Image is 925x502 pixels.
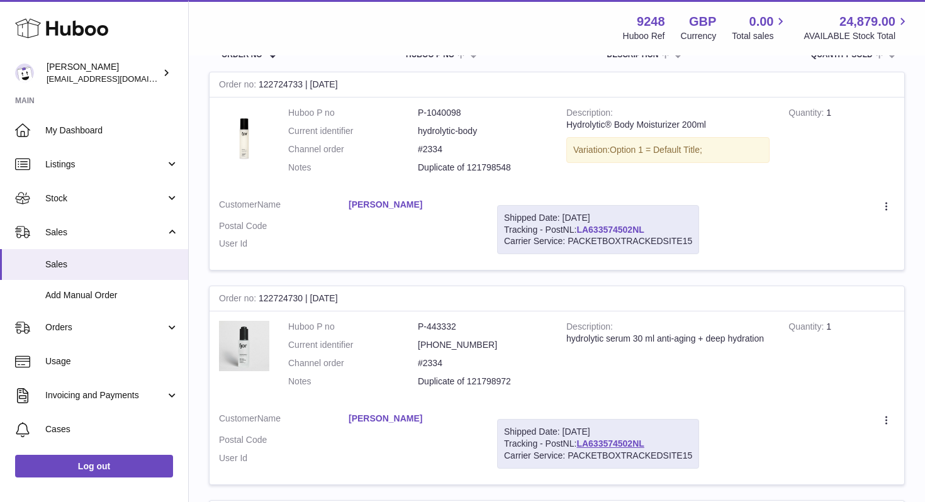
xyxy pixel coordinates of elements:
[418,339,547,351] dd: [PHONE_NUMBER]
[504,212,692,224] div: Shipped Date: [DATE]
[418,143,547,155] dd: #2334
[788,108,826,121] strong: Quantity
[45,159,165,170] span: Listings
[732,13,788,42] a: 0.00 Total sales
[219,321,269,371] img: 92481654604071.png
[749,13,774,30] span: 0.00
[418,107,547,119] dd: P-1040098
[288,162,418,174] dt: Notes
[219,199,349,214] dt: Name
[566,108,613,121] strong: Description
[566,321,613,335] strong: Description
[779,311,904,403] td: 1
[45,423,179,435] span: Cases
[45,289,179,301] span: Add Manual Order
[288,376,418,388] dt: Notes
[689,13,716,30] strong: GBP
[576,438,644,449] a: LA633574502NL
[349,199,478,211] a: [PERSON_NAME]
[45,355,179,367] span: Usage
[288,339,418,351] dt: Current identifier
[288,107,418,119] dt: Huboo P no
[497,419,699,469] div: Tracking - PostNL:
[788,321,826,335] strong: Quantity
[45,259,179,271] span: Sales
[566,119,770,131] div: Hydrolytic® Body Moisturizer 200ml
[504,450,692,462] div: Carrier Service: PACKETBOXTRACKEDSITE15
[839,13,895,30] span: 24,879.00
[219,413,349,428] dt: Name
[804,30,910,42] span: AVAILABLE Stock Total
[288,357,418,369] dt: Channel order
[288,143,418,155] dt: Channel order
[418,125,547,137] dd: hydrolytic-body
[566,137,770,163] div: Variation:
[210,286,904,311] div: 122724730 | [DATE]
[497,205,699,255] div: Tracking - PostNL:
[210,72,904,98] div: 122724733 | [DATE]
[504,426,692,438] div: Shipped Date: [DATE]
[418,321,547,333] dd: P-443332
[566,333,770,345] div: hydrolytic serum 30 ml anti-aging + deep hydration
[418,162,547,174] p: Duplicate of 121798548
[504,235,692,247] div: Carrier Service: PACKETBOXTRACKEDSITE15
[219,220,349,232] dt: Postal Code
[45,125,179,137] span: My Dashboard
[219,452,349,464] dt: User Id
[349,413,478,425] a: [PERSON_NAME]
[623,30,665,42] div: Huboo Ref
[15,64,34,82] img: hello@fjor.life
[804,13,910,42] a: 24,879.00 AVAILABLE Stock Total
[779,98,904,189] td: 1
[219,293,259,306] strong: Order no
[219,199,257,209] span: Customer
[219,413,257,423] span: Customer
[418,357,547,369] dd: #2334
[45,192,165,204] span: Stock
[15,455,173,477] a: Log out
[610,145,702,155] span: Option 1 = Default Title;
[47,74,185,84] span: [EMAIL_ADDRESS][DOMAIN_NAME]
[288,125,418,137] dt: Current identifier
[418,376,547,388] p: Duplicate of 121798972
[681,30,717,42] div: Currency
[732,30,788,42] span: Total sales
[288,321,418,333] dt: Huboo P no
[219,79,259,92] strong: Order no
[45,389,165,401] span: Invoicing and Payments
[219,107,269,170] img: 1ProductStill-cutoutimage_79716cf1-04e0-4343-85a3-681e2573c6ef.png
[45,226,165,238] span: Sales
[637,13,665,30] strong: 9248
[47,61,160,85] div: [PERSON_NAME]
[576,225,644,235] a: LA633574502NL
[45,321,165,333] span: Orders
[219,434,349,446] dt: Postal Code
[219,238,349,250] dt: User Id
